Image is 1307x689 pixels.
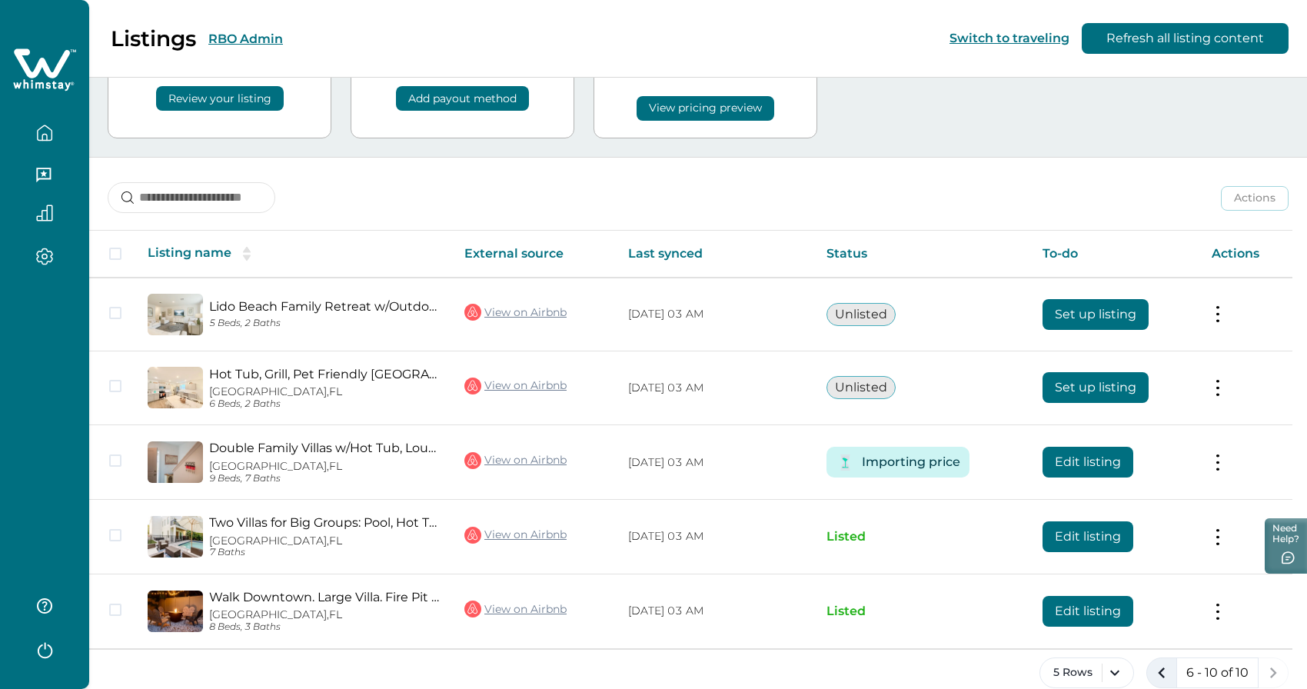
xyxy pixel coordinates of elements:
[1221,186,1289,211] button: Actions
[862,447,960,478] button: Importing price
[209,590,440,604] a: Walk Downtown. Large Villa. Fire Pit + Grill
[1186,665,1249,681] p: 6 - 10 of 10
[637,96,774,121] button: View pricing preview
[148,591,203,632] img: propertyImage_Walk Downtown. Large Villa. Fire Pit + Grill
[1043,596,1133,627] button: Edit listing
[135,231,452,278] th: Listing name
[209,608,440,621] p: [GEOGRAPHIC_DATA], FL
[1043,521,1133,552] button: Edit listing
[836,453,855,472] img: Timer
[1258,657,1289,688] button: next page
[628,604,802,619] p: [DATE] 03 AM
[209,534,440,548] p: [GEOGRAPHIC_DATA], FL
[628,529,802,544] p: [DATE] 03 AM
[396,86,529,111] button: Add payout method
[826,303,896,326] button: Unlisted
[814,231,1030,278] th: Status
[209,460,440,473] p: [GEOGRAPHIC_DATA], FL
[209,621,440,633] p: 8 Beds, 3 Baths
[1176,657,1259,688] button: 6 - 10 of 10
[209,515,440,530] a: Two Villas for Big Groups: Pool, Hot Tub, [GEOGRAPHIC_DATA]
[949,31,1069,45] button: Switch to traveling
[156,86,284,111] button: Review your listing
[231,246,262,261] button: sorting
[464,525,567,545] a: View on Airbnb
[628,307,802,322] p: [DATE] 03 AM
[826,604,1018,619] p: Listed
[208,32,283,46] button: RBO Admin
[628,455,802,471] p: [DATE] 03 AM
[209,299,440,314] a: Lido Beach Family Retreat w/Outdoor Shower+Grill
[616,231,814,278] th: Last synced
[209,473,440,484] p: 9 Beds, 7 Baths
[148,294,203,335] img: propertyImage_Lido Beach Family Retreat w/Outdoor Shower+Grill
[209,318,440,329] p: 5 Beds, 2 Baths
[209,367,440,381] a: Hot Tub, Grill, Pet Friendly [GEOGRAPHIC_DATA]
[1082,23,1289,54] button: Refresh all listing content
[1043,447,1133,478] button: Edit listing
[1199,231,1292,278] th: Actions
[826,376,896,399] button: Unlisted
[464,376,567,396] a: View on Airbnb
[148,367,203,408] img: propertyImage_Hot Tub, Grill, Pet Friendly Beach House Downtown
[1043,372,1149,403] button: Set up listing
[464,302,567,322] a: View on Airbnb
[209,385,440,398] p: [GEOGRAPHIC_DATA], FL
[1146,657,1177,688] button: previous page
[628,381,802,396] p: [DATE] 03 AM
[111,25,196,52] p: Listings
[464,451,567,471] a: View on Airbnb
[209,441,440,455] a: Double Family Villas w/Hot Tub, Lounges. Sleeps 24
[1039,657,1134,688] button: 5 Rows
[452,231,616,278] th: External source
[1043,299,1149,330] button: Set up listing
[148,441,203,483] img: propertyImage_Double Family Villas w/Hot Tub, Lounges. Sleeps 24
[148,516,203,558] img: propertyImage_Two Villas for Big Groups: Pool, Hot Tub, Downtown
[209,547,440,558] p: 7 Baths
[826,529,1018,544] p: Listed
[1030,231,1199,278] th: To-do
[464,599,567,619] a: View on Airbnb
[209,398,440,410] p: 6 Beds, 2 Baths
